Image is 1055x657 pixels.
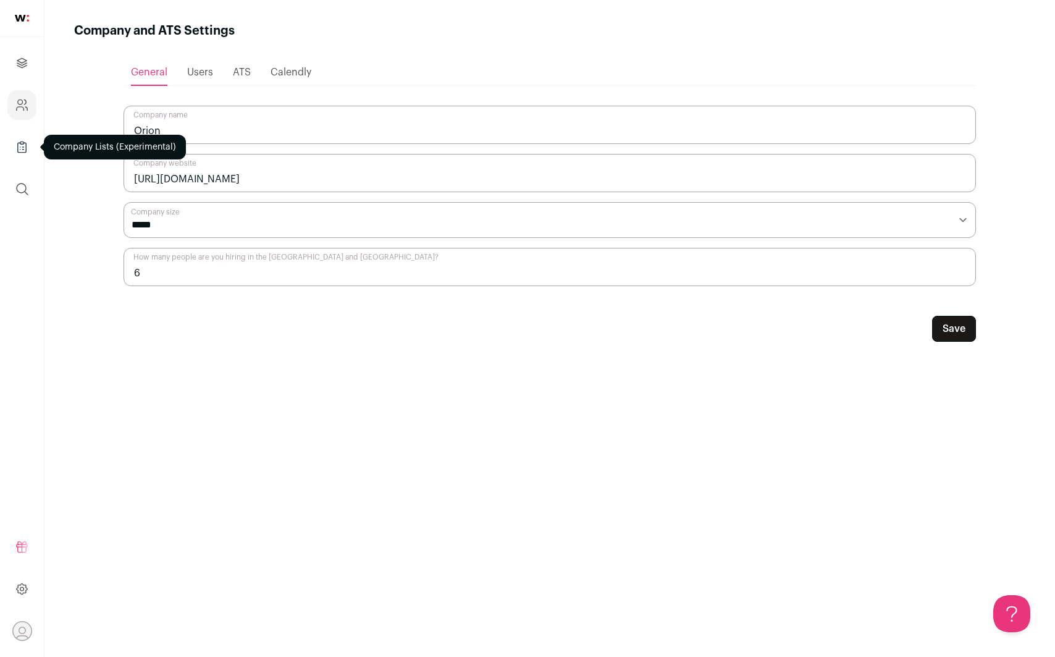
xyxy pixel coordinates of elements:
a: Company Lists [7,132,36,162]
input: Company website [124,154,976,192]
h1: Company and ATS Settings [74,22,235,40]
span: Users [187,67,213,77]
a: Users [187,60,213,85]
span: General [131,67,167,77]
button: Save [932,316,976,342]
a: ATS [233,60,251,85]
span: Calendly [271,67,311,77]
iframe: Help Scout Beacon - Open [993,595,1030,632]
span: ATS [233,67,251,77]
a: Company and ATS Settings [7,90,36,120]
img: wellfound-shorthand-0d5821cbd27db2630d0214b213865d53afaa358527fdda9d0ea32b1df1b89c2c.svg [15,15,29,22]
div: Company Lists (Experimental) [44,135,186,159]
button: Open dropdown [12,621,32,641]
input: Company name [124,106,976,144]
input: How many people are you hiring in the US and Canada? [124,248,976,286]
a: Projects [7,48,36,78]
a: Calendly [271,60,311,85]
